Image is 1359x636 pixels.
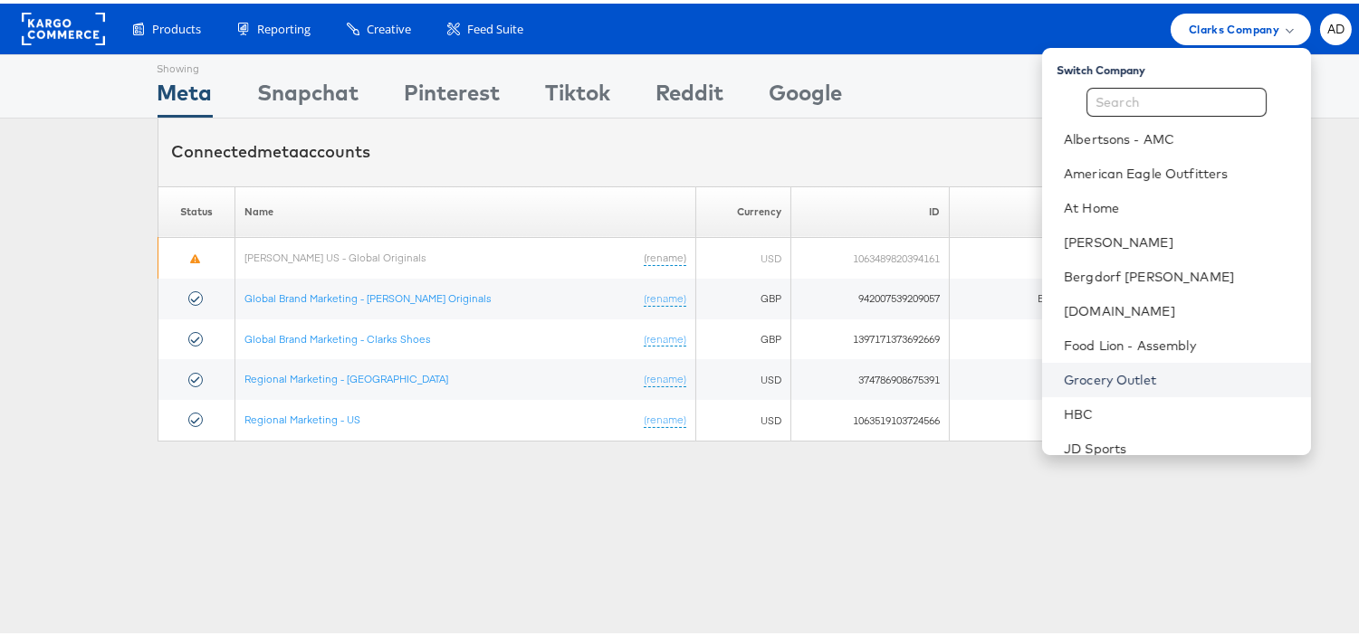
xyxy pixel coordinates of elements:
a: At Home [1064,195,1297,214]
div: Google [770,73,843,114]
td: 374786908675391 [791,356,950,396]
div: Switch Company [1057,52,1311,74]
div: Snapchat [258,73,359,114]
a: Grocery Outlet [1064,367,1297,385]
a: HBC [1064,402,1297,420]
div: Tiktok [546,73,611,114]
span: Products [152,17,201,34]
a: (rename) [644,288,686,303]
span: Feed Suite [467,17,523,34]
a: [PERSON_NAME] [1064,230,1297,248]
th: Timezone [949,183,1187,234]
td: USD [696,396,791,437]
div: Pinterest [405,73,501,114]
td: America/New_York [949,316,1187,356]
a: Albertsons - AMC [1064,127,1297,145]
td: 1063489820394161 [791,234,950,275]
a: (rename) [644,409,686,424]
a: (rename) [644,368,686,384]
span: meta [258,138,300,158]
a: Global Brand Marketing - Clarks Shoes [244,328,431,342]
a: Regional Marketing - US [244,409,360,422]
div: Reddit [656,73,724,114]
td: USD [696,356,791,396]
td: USD [696,234,791,275]
a: JD Sports [1064,436,1297,454]
span: Reporting [257,17,311,34]
th: Currency [696,183,791,234]
a: (rename) [644,247,686,262]
div: Showing [158,52,213,73]
span: Clarks Company [1189,16,1279,35]
a: Food Lion - Assembly [1064,333,1297,351]
div: Connected accounts [172,137,371,160]
th: ID [791,183,950,234]
span: AD [1327,20,1345,32]
th: Status [158,183,234,234]
a: Bergdorf [PERSON_NAME] [1064,264,1297,282]
input: Search [1086,84,1267,113]
a: [DOMAIN_NAME] [1064,299,1297,317]
div: Meta [158,73,213,114]
a: [PERSON_NAME] US - Global Originals [244,247,426,261]
a: Global Brand Marketing - [PERSON_NAME] Originals [244,288,492,301]
th: Name [234,183,696,234]
a: (rename) [644,328,686,344]
span: Creative [367,17,411,34]
td: GBP [696,275,791,316]
a: Regional Marketing - [GEOGRAPHIC_DATA] [244,368,448,382]
td: America/New_York [949,234,1187,275]
td: 942007539209057 [791,275,950,316]
td: America/New_York [949,356,1187,396]
td: Europe/[GEOGRAPHIC_DATA] [949,275,1187,316]
td: 1397171373692669 [791,316,950,356]
td: GBP [696,316,791,356]
td: 1063519103724566 [791,396,950,437]
td: America/New_York [949,396,1187,437]
a: American Eagle Outfitters [1064,161,1297,179]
